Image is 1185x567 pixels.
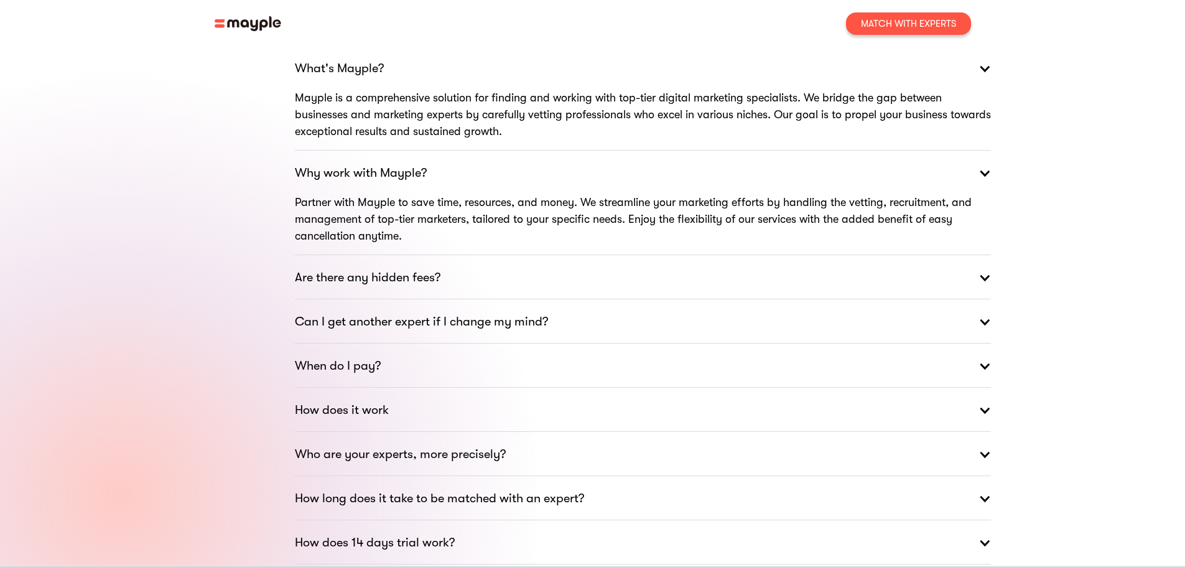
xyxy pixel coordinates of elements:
strong: Are there any hidden fees? [295,268,440,288]
div: Match With Experts [861,17,956,30]
a: Why work with Mayple? [295,151,991,195]
strong: When do I pay? [295,356,381,376]
a: Who are your experts, more precisely? [295,432,991,477]
strong: How does it work [295,400,389,420]
a: Can I get another expert if I change my mind? [295,299,991,344]
a: What's Mayple? [295,46,991,91]
a: When do I pay? [295,344,991,388]
a: How does 14 days trial work? [295,520,991,565]
a: How long does it take to be matched with an expert? [295,476,991,521]
a: Are there any hidden fees? [295,255,991,300]
strong: How long does it take to be matched with an expert? [295,489,584,508]
strong: Why work with Mayple? [295,163,427,183]
strong: How does 14 days trial work? [295,533,455,553]
a: How does it work [295,388,991,433]
strong: Can I get another expert if I change my mind? [295,312,548,332]
strong: Who are your experts, more precisely? [295,444,506,464]
p: Partner with Mayple to save time, resources, and money. We streamline your marketing efforts by h... [295,194,991,245]
strong: What's Mayple? [295,59,384,78]
p: Mayple is a comprehensive solution for finding and working with top-tier digital marketing specia... [295,90,991,140]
